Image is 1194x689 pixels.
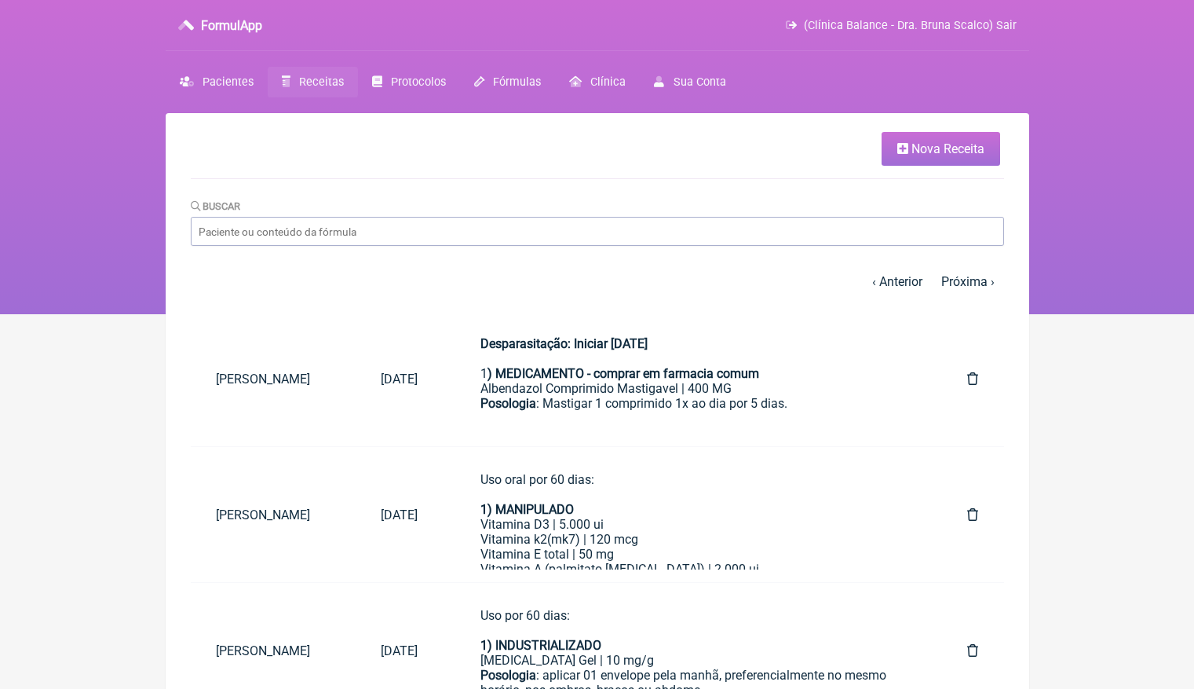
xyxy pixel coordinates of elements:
a: [PERSON_NAME] [191,359,356,399]
a: [PERSON_NAME] [191,631,356,671]
span: Fórmulas [493,75,541,89]
a: Nova Receita [882,132,1000,166]
a: ‹ Anterior [872,274,922,289]
strong: Posologia [480,396,536,411]
nav: pager [191,265,1004,299]
a: Sua Conta [640,67,739,97]
a: Protocolos [358,67,460,97]
a: Clínica [555,67,640,97]
span: Sua Conta [674,75,726,89]
div: Vitamina A (palmitato [MEDICAL_DATA]) | 2.000 ui Excipiente | cápsula oleosa TCM ou óleo de abacate [480,562,904,592]
a: [PERSON_NAME] [191,495,356,535]
a: [DATE] [356,359,443,399]
span: (Clínica Balance - Dra. Bruna Scalco) Sair [804,19,1017,32]
a: Uso oral por 60 dias:1) MANIPULADOVitamina D3 | 5.000 uiVitamina k2(mk7) | 120 mcgVitamina E tota... [455,460,929,570]
a: [DATE] [356,631,443,671]
span: Pacientes [203,75,254,89]
div: Albendazol Comprimido Mastigavel | 400 MG [480,381,904,396]
a: [DATE] [356,495,443,535]
span: Nova Receita [911,141,984,156]
label: Buscar [191,200,241,212]
div: 1 [480,336,904,381]
div: : Mastigar 1 comprimido 1x ao dia por 5 dias. [480,396,904,411]
input: Paciente ou conteúdo da fórmula [191,217,1004,246]
a: Receitas [268,67,358,97]
span: Receitas [299,75,344,89]
a: (Clínica Balance - Dra. Bruna Scalco) Sair [786,19,1016,32]
a: Fórmulas [460,67,555,97]
div: [MEDICAL_DATA] Gel | 10 mg/g [480,653,904,668]
a: Desparasitação: Iniciar [DATE]1) MEDICAMENTO - comprar em farmacia comumAlbendazol Comprimido Mas... [455,324,929,434]
div: Uso por 60 dias: [480,608,904,653]
a: Próxima › [941,274,995,289]
a: Pacientes [166,67,268,97]
strong: ) MEDICAMENTO - comprar em farmacia comum [487,366,759,381]
h3: FormulApp [201,18,262,33]
div: Uso oral por 60 dias: [480,472,904,517]
span: Clínica [590,75,626,89]
div: Vitamina D3 | 5.000 ui [480,517,904,532]
strong: Desparasitação: Iniciar [DATE] [480,336,648,351]
div: Vitamina E total | 50 mg [480,547,904,562]
strong: Posologia [480,668,536,683]
strong: 1) INDUSTRIALIZADO [480,638,601,653]
div: Vitamina k2(mk7) | 120 mcg [480,532,904,547]
strong: 1) MANIPULADO [480,502,574,517]
span: Protocolos [391,75,446,89]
